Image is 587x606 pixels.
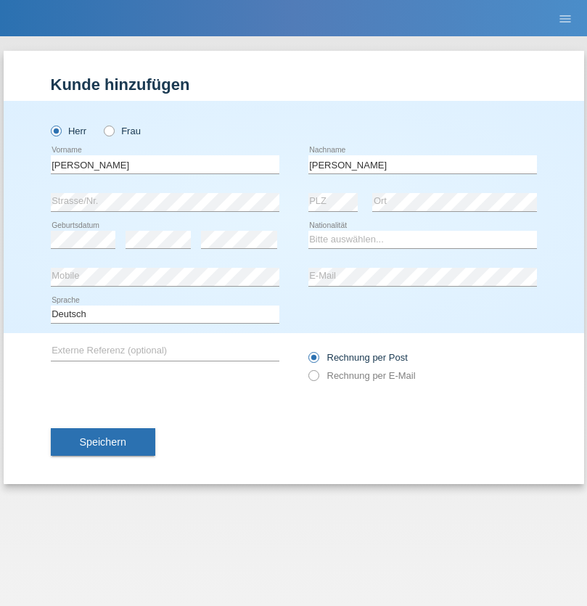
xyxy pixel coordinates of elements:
i: menu [558,12,572,26]
label: Rechnung per Post [308,352,408,363]
h1: Kunde hinzufügen [51,75,537,94]
input: Rechnung per Post [308,352,318,370]
input: Frau [104,126,113,135]
label: Rechnung per E-Mail [308,370,416,381]
span: Speichern [80,436,126,448]
label: Herr [51,126,87,136]
input: Herr [51,126,60,135]
input: Rechnung per E-Mail [308,370,318,388]
button: Speichern [51,428,155,456]
a: menu [551,14,580,22]
label: Frau [104,126,141,136]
